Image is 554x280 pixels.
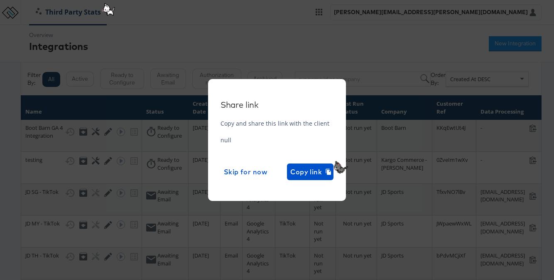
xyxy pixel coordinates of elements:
[221,119,334,180] div: Copy and share this link with the client null
[224,166,267,178] span: Skip for now
[287,164,333,180] button: Copy link
[221,164,271,180] button: Skip for now
[290,166,330,178] span: Copy link
[330,157,351,178] img: SHOwtyW0hl2q88ZGaIgAFwwxriTwIUYROiDJiWYqkEkRVBT3wn5vigAb86hCoUxVBrt7XnSAf90EgInhRsc2px7IhmAW4rFGD...
[221,100,334,110] div: Share link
